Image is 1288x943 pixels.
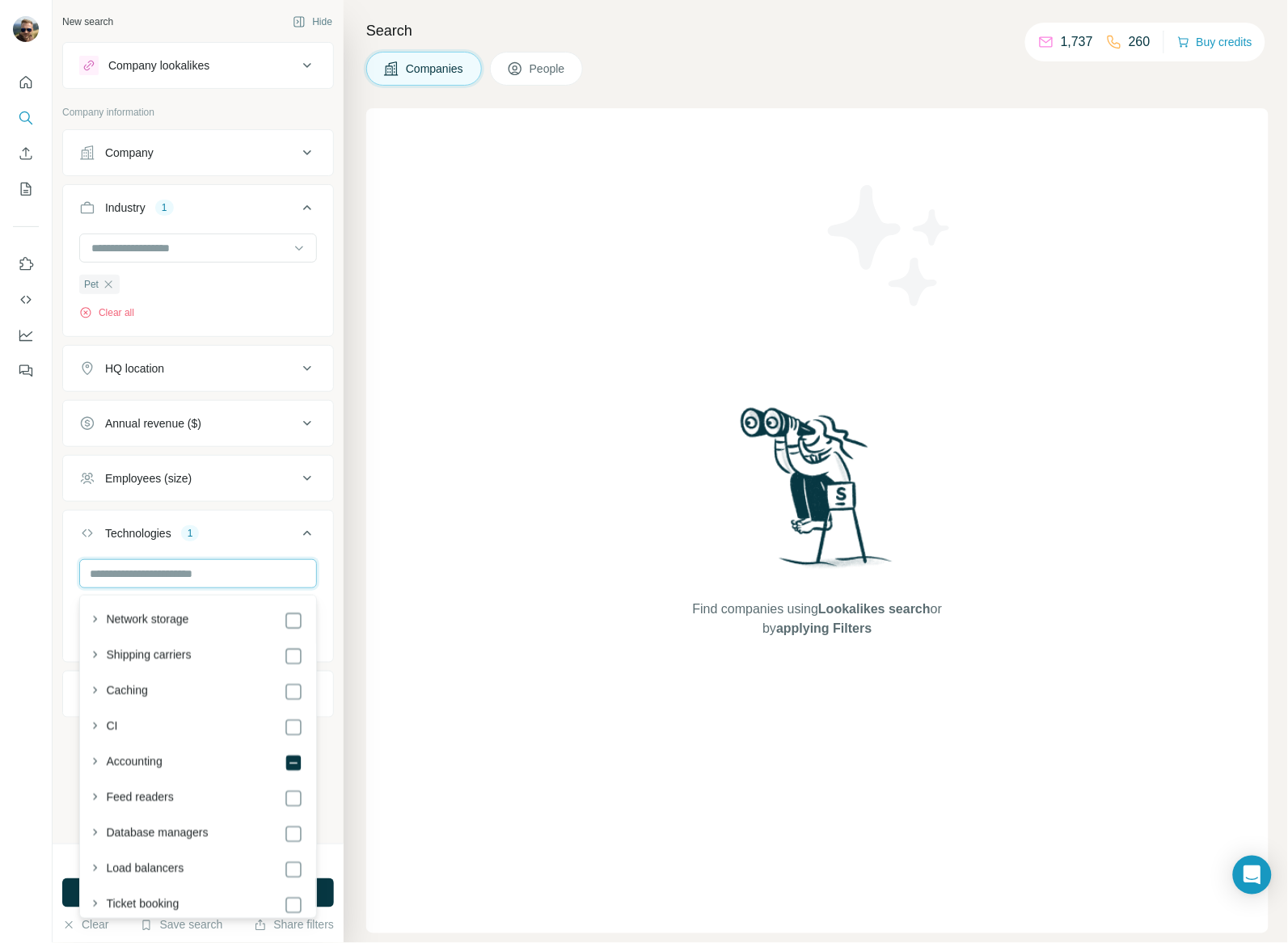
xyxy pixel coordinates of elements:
[106,895,179,915] label: Ticket booking
[1129,32,1151,52] p: 260
[13,16,39,42] img: Avatar
[13,321,39,350] button: Dashboard
[105,470,192,486] div: Employees (size)
[530,61,567,77] span: People
[281,10,344,34] button: Hide
[733,403,902,583] img: Surfe Illustration - Woman searching with binoculars
[105,145,154,161] div: Company
[106,824,208,844] label: Database managers
[106,718,117,737] label: CI
[13,68,39,97] button: Quick start
[106,646,191,666] label: Shipping carriers
[140,917,222,933] button: Save search
[106,860,184,879] label: Load balancers
[79,305,134,320] button: Clear all
[181,526,200,541] div: 1
[817,173,963,318] img: Surfe Illustration - Stars
[106,682,147,701] label: Caching
[1233,856,1272,895] div: Open Intercom Messenger
[105,415,201,432] div: Annual revenue ($)
[366,19,1269,42] h4: Search
[254,917,334,933] button: Share filters
[13,285,39,314] button: Use Surfe API
[105,525,171,541] div: Technologies
[818,602,931,616] span: Lookalikes search
[1177,31,1252,53] button: Buy credits
[13,250,39,279] button: Use Surfe on LinkedIn
[406,61,465,77] span: Companies
[105,360,164,377] div: HQ location
[63,133,333,172] button: Company
[106,789,173,808] label: Feed readers
[13,175,39,204] button: My lists
[13,139,39,168] button: Enrich CSV
[63,675,333,714] button: Keywords
[63,46,333,85] button: Company lookalikes
[108,57,209,74] div: Company lookalikes
[63,459,333,498] button: Employees (size)
[106,753,162,773] label: Accounting
[13,103,39,133] button: Search
[106,611,188,630] label: Network storage
[688,600,947,638] span: Find companies using or by
[62,917,108,933] button: Clear
[63,349,333,388] button: HQ location
[155,200,174,215] div: 1
[84,277,99,292] span: Pet
[63,514,333,559] button: Technologies1
[105,200,146,216] div: Industry
[776,621,872,635] span: applying Filters
[13,356,39,385] button: Feedback
[63,188,333,234] button: Industry1
[1061,32,1093,52] p: 1,737
[62,878,334,907] button: Run search
[62,105,334,120] p: Company information
[63,404,333,443] button: Annual revenue ($)
[62,15,113,29] div: New search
